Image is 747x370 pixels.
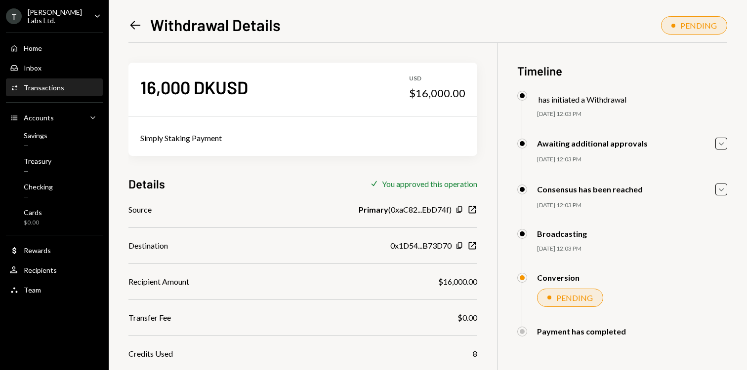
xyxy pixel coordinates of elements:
div: Broadcasting [537,229,587,238]
div: Home [24,44,42,52]
div: You approved this operation [382,179,477,188]
h3: Details [128,176,165,192]
div: Accounts [24,113,54,122]
div: $16,000.00 [409,86,465,100]
div: 0x1D54...B73D70 [390,240,452,252]
a: Transactions [6,78,103,96]
div: [DATE] 12:03 PM [537,155,727,164]
div: 16,000 DKUSD [140,76,248,98]
div: Rewards [24,246,51,255]
div: Inbox [24,64,41,72]
div: Treasury [24,157,51,165]
div: [DATE] 12:03 PM [537,110,727,118]
div: Simply Staking Payment [140,132,465,144]
div: [PERSON_NAME] Labs Ltd. [28,8,86,25]
div: Recipient Amount [128,276,189,288]
div: T [6,8,22,24]
div: has initiated a Withdrawal [539,95,626,104]
div: — [24,142,47,150]
div: Recipients [24,266,57,274]
div: PENDING [680,21,717,30]
div: Checking [24,183,53,191]
div: [DATE] 12:03 PM [537,245,727,253]
div: USD [409,74,465,83]
div: Team [24,286,41,294]
a: Home [6,39,103,57]
a: Checking— [6,180,103,203]
div: Awaiting additional approvals [537,139,648,148]
div: — [24,193,53,201]
div: ( 0xaC82...EbD74f ) [359,204,452,216]
div: Credits Used [128,348,173,360]
div: PENDING [556,293,593,302]
a: Recipients [6,261,103,279]
a: Treasury— [6,154,103,178]
div: $0.00 [457,312,477,324]
div: Transfer Fee [128,312,171,324]
div: $0.00 [24,219,42,227]
a: Cards$0.00 [6,205,103,229]
a: Savings— [6,128,103,152]
div: Conversion [537,273,580,282]
a: Team [6,281,103,298]
a: Inbox [6,59,103,76]
a: Accounts [6,109,103,126]
div: Payment has completed [537,327,626,336]
div: [DATE] 12:03 PM [537,201,727,210]
a: Rewards [6,241,103,259]
div: Cards [24,208,42,217]
div: — [24,167,51,176]
div: Consensus has been reached [537,185,643,194]
div: $16,000.00 [438,276,477,288]
div: Transactions [24,83,64,92]
div: Savings [24,131,47,140]
div: Destination [128,240,168,252]
b: Primary [359,204,388,216]
h1: Withdrawal Details [150,15,281,35]
div: 8 [473,348,477,360]
h3: Timeline [517,63,727,79]
div: Source [128,204,152,216]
